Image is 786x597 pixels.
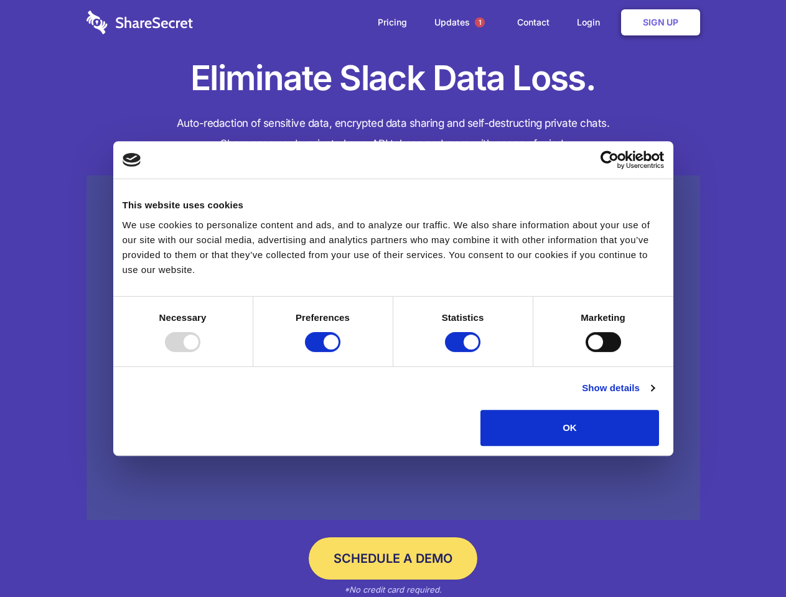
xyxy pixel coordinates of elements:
img: logo [123,153,141,167]
a: Schedule a Demo [309,537,477,580]
strong: Statistics [442,312,484,323]
a: Usercentrics Cookiebot - opens in a new window [555,150,664,169]
div: We use cookies to personalize content and ads, and to analyze our traffic. We also share informat... [123,218,664,277]
strong: Preferences [296,312,350,323]
a: Show details [582,381,654,396]
a: Login [564,3,619,42]
em: *No credit card required. [344,585,442,595]
img: logo-wordmark-white-trans-d4663122ce5f474addd5e946df7df03e33cb6a1c49d2221995e7729f52c070b2.svg [87,11,193,34]
h1: Eliminate Slack Data Loss. [87,56,700,101]
a: Wistia video thumbnail [87,175,700,521]
strong: Necessary [159,312,207,323]
a: Contact [505,3,562,42]
a: Pricing [365,3,419,42]
a: Sign Up [621,9,700,35]
span: 1 [475,17,485,27]
strong: Marketing [581,312,625,323]
div: This website uses cookies [123,198,664,213]
button: OK [480,410,659,446]
h4: Auto-redaction of sensitive data, encrypted data sharing and self-destructing private chats. Shar... [87,113,700,154]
